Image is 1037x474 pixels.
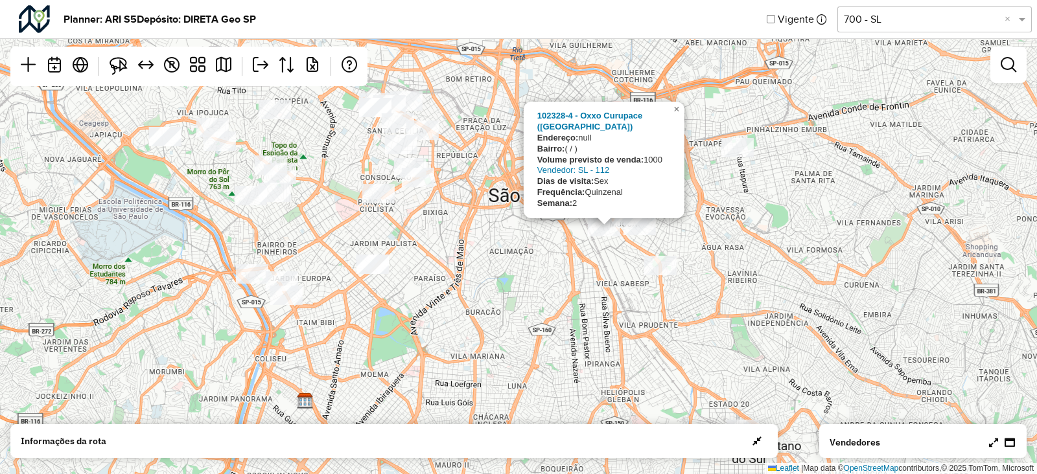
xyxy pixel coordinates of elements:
[996,52,1021,78] a: Exibir filtros
[297,392,314,409] img: DIRETA Geo SP
[204,131,236,151] div: 97153-7 - Oxxo Cerro Cora Grand (Loja)
[164,57,180,73] em: Exibir rótulo
[64,12,137,27] strong: Planner: ARI S5
[644,256,677,275] div: 102327-6 - Oxxo Laser (Loja)
[537,165,609,175] a: Vendedor: SL - 112
[402,168,434,187] div: 102449-3 - Oxxo Estacao Higienopolis (Loja)
[768,464,799,473] a: Leaflet
[133,52,159,81] a: Calcular distância
[67,52,93,81] a: Visão geral - Abre nova aba
[673,104,679,115] span: ×
[255,155,287,175] div: 101425-0 - Oxxo Bubras (Loja)
[537,111,668,209] div: null ( / ) 1000 Sex Quinzenal 2
[817,14,827,25] em: As informações de visita de um planner vigente são consideradas oficiais e exportadas para outros...
[537,144,565,153] strong: Bairro:
[356,254,389,274] div: 105014-1 - Rua Das Margaridas,245-Loja b
[537,176,594,186] strong: Dias de visita:
[537,133,579,142] strong: Endereço:
[765,463,1037,474] div: Map data © contributors,© 2025 TomTom, Microsoft
[669,102,684,117] a: Close popup
[721,138,754,157] div: 102322-5 - Rua Silva Bueno,1862-Loja A
[385,135,417,154] div: 97166-9 - Veiga Filho - Rede Int (Loja)
[259,100,291,119] div: 100133-7 - Ox Pompeia Bastos Sao Paulo (Loja)
[211,52,237,81] a: Roteirizar planner
[110,57,128,75] img: Selecionar atividades - laço
[359,98,391,117] div: 97136-7 - Ox Matarazzo - Sao Paulo (Loja)
[537,111,642,131] a: 102328-4 - Oxxo Curupace ([GEOGRAPHIC_DATA])
[394,158,426,177] div: 102445-0 - Oxxo Evolucao (Loja)
[41,52,67,81] a: Planner D+1 ou D-1
[299,52,325,81] a: Exportar frequência em lote
[373,95,406,115] div: 101417-0 - Ox Ciole Sao Paulo (Loja)
[149,127,181,146] div: 104347-1 - - (Loja)
[1005,12,1016,27] span: Clear all
[274,52,299,81] a: Exportar dados vendas
[21,435,106,448] strong: Informações da rota
[801,464,803,473] span: |
[259,183,291,202] div: 103141-4 - Oxxo Fetta Di Panell (Loja)
[362,184,395,203] div: 99412-0 - Rua Avanhandava,63-An 65
[830,436,880,449] strong: Vendedores
[196,118,229,137] div: 103073-6 - Oxxo Tegon (Loja)
[169,59,176,69] span: R
[537,187,585,197] strong: Frequência:
[767,5,1032,33] div: Vigente
[16,52,41,81] a: Iniciar novo planner
[844,464,899,473] a: OpenStreetMap
[727,420,759,439] div: 16065-2 - Carrefour Sao Caetano Fundacao(Scs) (Loja) PROM
[266,271,298,291] div: 103031-0 - Rua Dos Buritis,436-Loja A
[248,52,274,81] a: Exportar planner
[537,198,572,208] strong: Semana:
[137,12,256,27] strong: Depósito: DIRETA Geo SP
[235,186,267,205] div: 102947-9 - Oxxo Esquina Surreal (Loja)
[406,120,439,140] div: 99825-7 - Ox Palmeiras 150 Sao Paulo (Loja)
[623,216,656,235] div: 103431-6 - Oxxo Inhomerim (Loja)
[588,217,620,236] div: 102328-4 - Oxxo Curupace (Loja)
[270,286,303,305] div: 102995-9 - Avn Tulio Teodoro De Campos,68-Conj R Pr
[264,164,296,184] div: 102307-1 - Oxxo Poesia (Loja)
[359,93,391,113] div: 102447-7 - Oxxo Pericles (Loja)
[236,264,268,284] div: 103136-8 - Rua Prsa Isabel,1295-Lj A
[390,91,423,111] div: 102262-8 - Oxxo Riqueza (Loja)
[537,155,644,164] strong: Volume previsto de venda:
[382,113,414,133] div: 97114-6 - Ox Albuquerque Sao Paulo (Loja)
[185,52,211,81] a: Gabarito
